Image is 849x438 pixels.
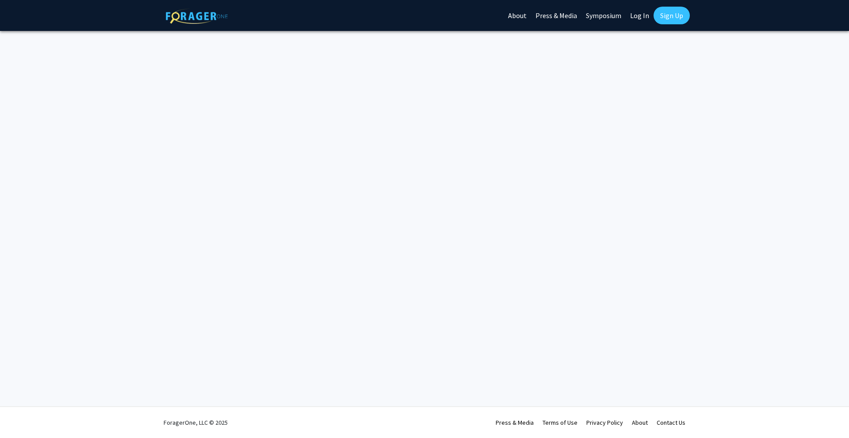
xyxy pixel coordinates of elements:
img: ForagerOne Logo [166,8,228,24]
a: Contact Us [657,419,685,427]
div: ForagerOne, LLC © 2025 [164,407,228,438]
a: About [632,419,648,427]
a: Privacy Policy [586,419,623,427]
a: Sign Up [654,7,690,24]
a: Press & Media [496,419,534,427]
a: Terms of Use [543,419,577,427]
